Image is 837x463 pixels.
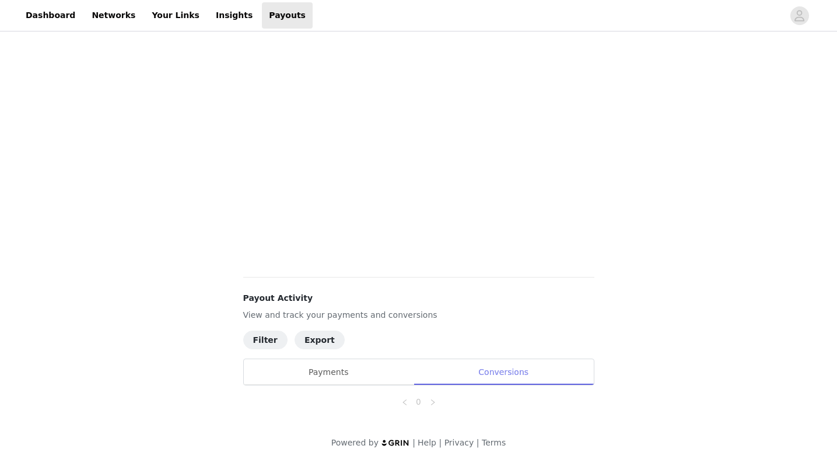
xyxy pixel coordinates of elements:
[418,438,436,447] a: Help
[439,438,442,447] span: |
[412,438,415,447] span: |
[444,438,474,447] a: Privacy
[414,359,594,385] div: Conversions
[331,438,379,447] span: Powered by
[262,2,313,29] a: Payouts
[295,331,345,349] button: Export
[429,399,436,406] i: icon: right
[209,2,260,29] a: Insights
[243,292,594,304] h4: Payout Activity
[477,438,479,447] span: |
[381,439,410,447] img: logo
[85,2,142,29] a: Networks
[482,438,506,447] a: Terms
[412,395,425,408] a: 0
[145,2,206,29] a: Your Links
[244,359,414,385] div: Payments
[243,309,594,321] p: View and track your payments and conversions
[412,395,426,409] li: 0
[426,395,440,409] li: Next Page
[401,399,408,406] i: icon: left
[398,395,412,409] li: Previous Page
[243,331,288,349] button: Filter
[794,6,805,25] div: avatar
[19,2,82,29] a: Dashboard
